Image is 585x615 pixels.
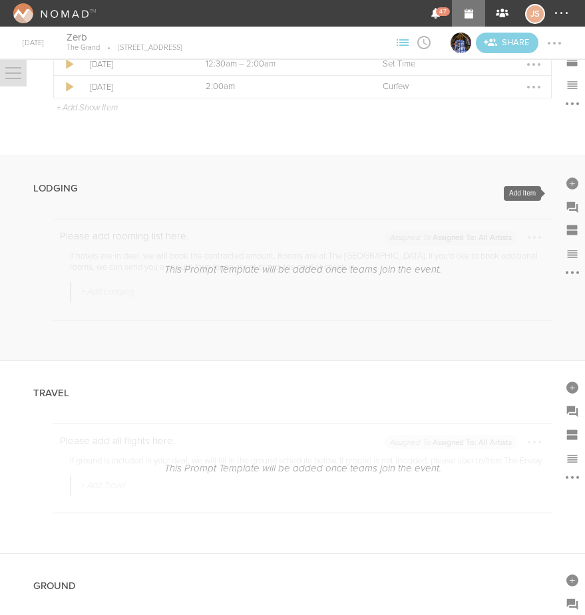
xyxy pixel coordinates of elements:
p: Set Time [383,59,461,70]
p: [STREET_ADDRESS] [100,43,182,53]
h4: Ground [33,580,76,592]
img: NOMAD [13,3,89,23]
div: Share [476,33,538,53]
p: [DATE] [90,82,176,92]
div: Reorder Items in this Section [560,242,584,266]
div: Add Section [560,423,584,447]
div: Add Prompt [560,194,584,218]
p: Curfew [383,82,461,92]
h4: Travel [33,388,69,399]
div: Jessica Smith [525,4,545,24]
div: Add Item [560,375,584,399]
p: [DATE] [90,59,176,70]
span: 47 [436,7,450,16]
h4: Zerb [67,31,182,44]
span: View Itinerary [413,38,435,46]
div: Add Item [560,568,584,592]
span: View Sections [392,38,413,46]
div: More Options [560,266,584,285]
img: The Grand [451,33,471,53]
div: Reorder Items in this Section [560,72,584,96]
p: 2:00am [206,82,353,92]
div: The Grand [449,31,473,55]
p: 12:30am – 2:00am [206,59,353,70]
div: More Options [560,96,584,115]
div: Add Section [560,49,584,72]
div: Reorder Items in this Section [560,447,584,471]
div: More Options [560,471,584,489]
p: + Add Show Item [57,102,118,113]
p: The Grand [67,43,100,53]
div: Add Prompt [560,399,584,423]
a: Invite teams to the Event [476,33,538,53]
h4: Lodging [33,183,78,194]
div: Add Section [560,218,584,242]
